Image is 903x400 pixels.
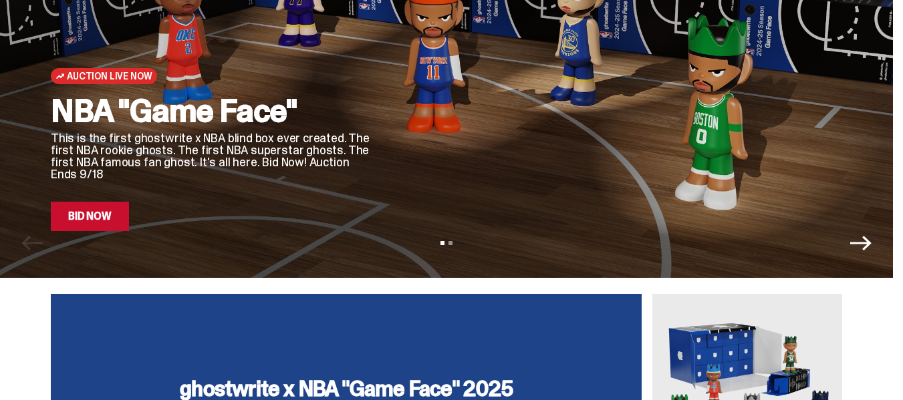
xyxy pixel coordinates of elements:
button: View slide 1 [440,241,444,245]
a: Bid Now [51,202,129,231]
button: View slide 2 [448,241,453,245]
h2: NBA "Game Face" [51,95,372,127]
h3: ghostwrite x NBA "Game Face" 2025 [180,378,513,399]
p: This is the first ghostwrite x NBA blind box ever created. The first NBA rookie ghosts. The first... [51,132,372,180]
button: Next [850,232,872,254]
span: Auction Live Now [67,71,152,81]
